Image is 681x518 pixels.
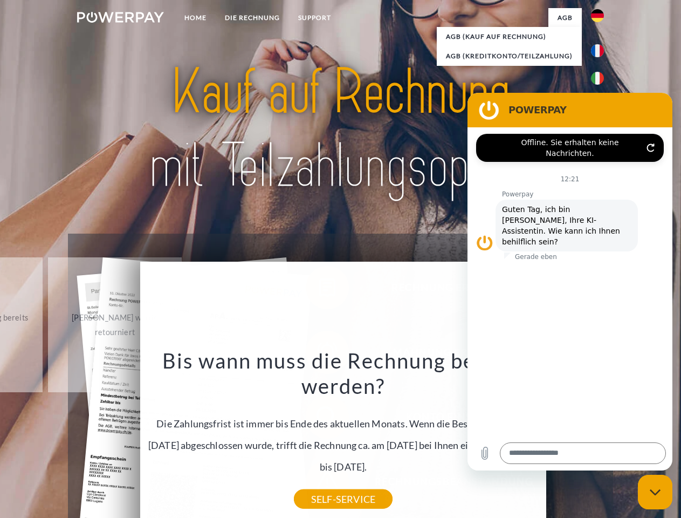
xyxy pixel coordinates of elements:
[591,44,604,57] img: fr
[638,475,672,509] iframe: Schaltfläche zum Öffnen des Messaging-Fensters; Konversation läuft
[467,93,672,471] iframe: Messaging-Fenster
[103,52,578,207] img: title-powerpay_de.svg
[289,8,340,28] a: SUPPORT
[548,8,582,28] a: agb
[591,9,604,22] img: de
[147,347,540,399] h3: Bis wann muss die Rechnung bezahlt werden?
[437,46,582,66] a: AGB (Kreditkonto/Teilzahlung)
[591,72,604,85] img: it
[77,12,164,23] img: logo-powerpay-white.svg
[54,310,176,339] div: [PERSON_NAME] wurde retourniert
[437,27,582,46] a: AGB (Kauf auf Rechnung)
[147,347,540,499] div: Die Zahlungsfrist ist immer bis Ende des aktuellen Monats. Wenn die Bestellung z.B. am [DATE] abg...
[294,489,393,509] a: SELF-SERVICE
[175,8,216,28] a: Home
[216,8,289,28] a: DIE RECHNUNG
